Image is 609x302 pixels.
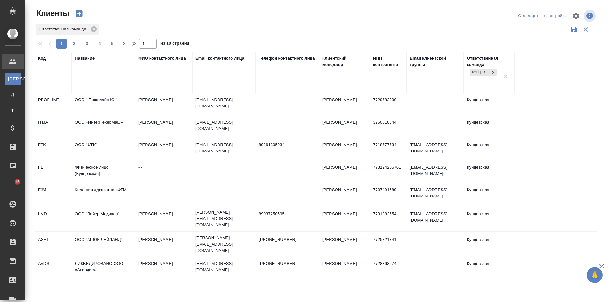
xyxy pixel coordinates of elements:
[259,142,316,148] p: 89261305934
[259,236,316,243] p: [PHONE_NUMBER]
[135,233,192,255] td: [PERSON_NAME]
[69,41,79,47] span: 2
[72,93,135,116] td: ООО " Профлайн Юг"
[5,73,21,85] a: [PERSON_NAME]
[195,235,252,254] p: [PERSON_NAME][EMAIL_ADDRESS][DOMAIN_NAME]
[195,260,252,273] p: [EMAIL_ADDRESS][DOMAIN_NAME]
[35,116,72,138] td: ITMA
[35,257,72,280] td: AVDS
[195,55,244,61] div: Email контактного лица
[370,233,407,255] td: 7725321741
[72,8,87,19] button: Создать
[464,183,514,206] td: Кунцевская
[568,23,580,35] button: Сохранить фильтры
[407,138,464,161] td: [EMAIL_ADDRESS][DOMAIN_NAME]
[589,268,600,282] span: 🙏
[11,179,23,185] span: 15
[370,93,407,116] td: 7729782990
[580,23,592,35] button: Сбросить фильтры
[319,208,370,230] td: [PERSON_NAME]
[195,142,252,154] p: [EMAIL_ADDRESS][DOMAIN_NAME]
[135,208,192,230] td: [PERSON_NAME]
[72,161,135,183] td: Физическое лицо (Кунцевская)
[35,233,72,255] td: ASHL
[373,55,403,68] div: ИНН контрагента
[72,280,135,302] td: ООО «Медицинская компания ЕВА»
[35,8,69,18] span: Клиенты
[322,55,367,68] div: Клиентский менеджер
[464,161,514,183] td: Кунцевская
[35,280,72,302] td: MKEV
[82,39,92,49] button: 3
[319,161,370,183] td: [PERSON_NAME]
[138,55,186,61] div: ФИО контактного лица
[72,208,135,230] td: ООО "Лойер Медикал"
[135,116,192,138] td: [PERSON_NAME]
[2,177,24,193] a: 15
[568,8,584,23] span: Настроить таблицу
[69,39,79,49] button: 2
[160,40,189,49] span: из 10 страниц
[587,267,603,283] button: 🙏
[370,138,407,161] td: 7718777734
[370,116,407,138] td: 3250518344
[8,107,17,114] span: Т
[319,93,370,116] td: [PERSON_NAME]
[464,93,514,116] td: Кунцевская
[370,183,407,206] td: 7707491589
[35,208,72,230] td: LMD
[464,280,514,302] td: Кунцевская
[319,138,370,161] td: [PERSON_NAME]
[319,183,370,206] td: [PERSON_NAME]
[195,97,252,109] p: [EMAIL_ADDRESS][DOMAIN_NAME]
[467,55,511,68] div: Ответственная команда
[95,41,105,47] span: 4
[516,11,568,21] div: split button
[319,233,370,255] td: [PERSON_NAME]
[35,183,72,206] td: FJM
[135,161,192,183] td: - -
[135,280,192,302] td: [PERSON_NAME]
[319,116,370,138] td: [PERSON_NAME]
[5,88,21,101] a: Д
[75,55,95,61] div: Название
[36,24,99,35] div: Ответственная команда
[370,161,407,183] td: 773124205761
[319,280,370,302] td: [PERSON_NAME]
[39,26,88,32] p: Ответственная команда
[135,93,192,116] td: [PERSON_NAME]
[464,257,514,280] td: Кунцевская
[407,208,464,230] td: [EMAIL_ADDRESS][DOMAIN_NAME]
[195,119,252,132] p: [EMAIL_ADDRESS][DOMAIN_NAME]
[464,138,514,161] td: Кунцевская
[584,10,597,22] span: Посмотреть информацию
[135,138,192,161] td: [PERSON_NAME]
[107,41,117,47] span: 5
[410,55,461,68] div: Email клиентской группы
[370,208,407,230] td: 7731282554
[407,161,464,183] td: [EMAIL_ADDRESS][DOMAIN_NAME]
[135,257,192,280] td: [PERSON_NAME]
[464,233,514,255] td: Кунцевская
[259,260,316,267] p: [PHONE_NUMBER]
[8,76,17,82] span: [PERSON_NAME]
[72,233,135,255] td: ООО "АШОК ЛЕЙЛАНД"
[8,92,17,98] span: Д
[464,208,514,230] td: Кунцевская
[35,93,72,116] td: PROFLINE
[5,104,21,117] a: Т
[259,211,316,217] p: 89037250695
[370,257,407,280] td: 7728368674
[464,116,514,138] td: Кунцевская
[469,68,497,76] div: Кунцевская
[72,183,135,206] td: Коллегия адвокатов «ФГМ»
[470,69,490,76] div: Кунцевская
[72,116,135,138] td: ООО «ИнтерТехноМаш»
[319,257,370,280] td: [PERSON_NAME]
[370,280,407,302] td: 7722827360
[35,138,72,161] td: FTK
[95,39,105,49] button: 4
[38,55,46,61] div: Код
[107,39,117,49] button: 5
[72,138,135,161] td: ООО "ФТК"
